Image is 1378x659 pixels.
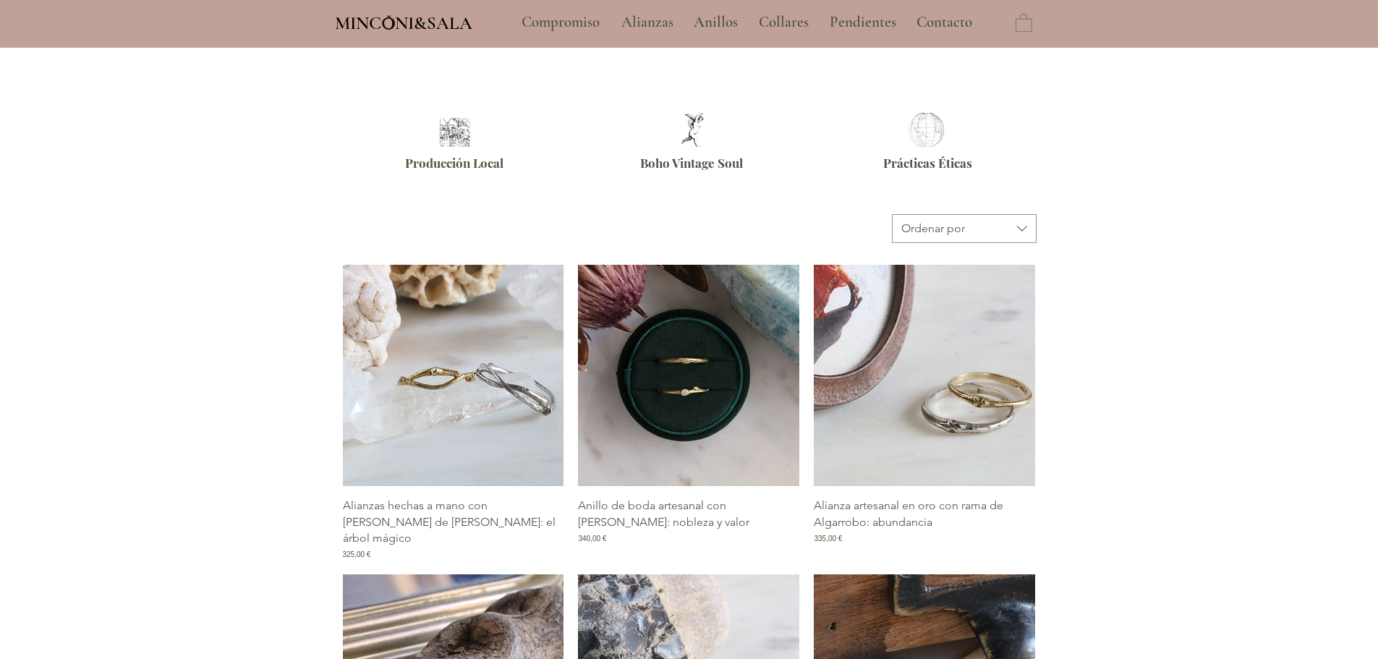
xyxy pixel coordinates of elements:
a: Collares [748,4,819,41]
img: Alianzas artesanales Barcelona [435,118,474,147]
p: Pendientes [822,4,903,41]
div: Galería de Alianzas hechas a mano con rama de Celtis: el árbol mágico [343,265,564,560]
img: Alianzas éticas [904,113,948,147]
div: Ordenar por [901,221,965,237]
p: Contacto [909,4,979,41]
p: Compromiso [514,4,607,41]
a: Pendientes [819,4,906,41]
span: MINCONI&SALA [335,12,472,34]
a: Anillos [683,4,748,41]
div: Galería de Alianza artesanal en oro con rama de Algarrobo: abundancia [814,265,1035,560]
p: Alianzas [614,4,681,41]
img: Minconi Sala [383,15,395,30]
span: Boho Vintage Soul [640,155,743,171]
a: MINCONI&SALA [335,9,472,33]
p: Collares [752,4,816,41]
img: Alianzas Boho Barcelona [671,113,715,147]
a: Compromiso [511,4,611,41]
nav: Sitio [482,4,1012,41]
a: Alianzas [611,4,683,41]
span: Prácticas Éticas [883,155,972,171]
a: Contacto [906,4,984,41]
div: Galería de Anillo de boda artesanal con rama de Pruno: nobleza y valor [578,265,799,560]
p: Anillos [686,4,745,41]
span: Producción Local [405,155,503,171]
